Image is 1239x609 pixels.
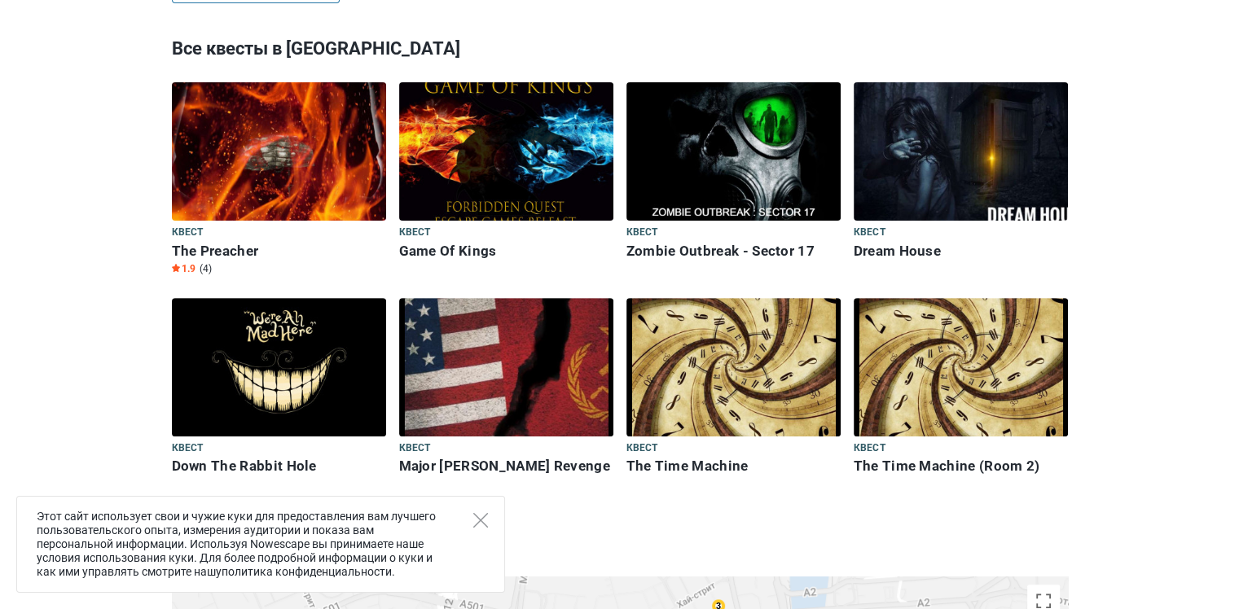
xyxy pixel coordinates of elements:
[854,82,1068,221] img: Dream House
[399,458,613,475] h6: Major [PERSON_NAME] Revenge
[172,28,1068,70] h3: Все квесты в [GEOGRAPHIC_DATA]
[854,82,1068,263] a: Dream House Квест Dream House
[172,264,180,272] img: Star
[626,82,841,263] a: Zombie Outbreak - Sector 17 Квест Zombie Outbreak - Sector 17
[16,496,505,593] div: Этот сайт использует свои и чужие куки для предоставления вам лучшего пользовательского опыта, из...
[399,82,613,221] img: Game Of Kings
[626,440,658,458] span: Квест
[172,458,386,475] h6: Down The Rabbit Hole
[172,224,204,242] span: Квест
[399,298,613,436] img: Major Plott's Revenge
[854,224,885,242] span: Квест
[399,243,613,260] h6: Game Of Kings
[854,298,1068,436] img: The Time Machine (Room 2)
[172,82,386,221] img: The Preacher
[172,298,386,436] img: Down The Rabbit Hole
[172,82,386,278] a: The Preacher Квест The Preacher Star1.9 (4)
[626,243,841,260] h6: Zombie Outbreak - Sector 17
[399,82,613,263] a: Game Of Kings Квест Game Of Kings
[626,82,841,221] img: Zombie Outbreak - Sector 17
[473,513,488,528] button: Close
[626,458,841,475] h6: The Time Machine
[172,262,196,275] span: 1.9
[172,243,386,260] h6: The Preacher
[200,262,212,275] span: (4)
[854,440,885,458] span: Квест
[626,298,841,436] img: The Time Machine
[399,298,613,479] a: Major Plott's Revenge Квест Major [PERSON_NAME] Revenge
[172,522,1068,564] h3: Квесты на карте в [GEOGRAPHIC_DATA]
[399,224,431,242] span: Квест
[854,243,1068,260] h6: Dream House
[626,224,658,242] span: Квест
[399,440,431,458] span: Квест
[172,298,386,479] a: Down The Rabbit Hole Квест Down The Rabbit Hole
[854,458,1068,475] h6: The Time Machine (Room 2)
[854,298,1068,479] a: The Time Machine (Room 2) Квест The Time Machine (Room 2)
[626,298,841,479] a: The Time Machine Квест The Time Machine
[172,440,204,458] span: Квест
